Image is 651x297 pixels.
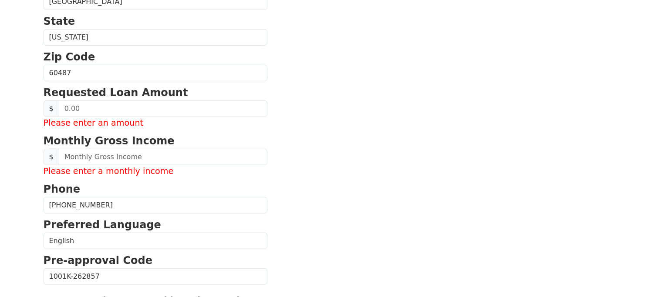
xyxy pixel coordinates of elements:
[44,165,267,178] label: Please enter a monthly income
[44,87,188,99] strong: Requested Loan Amount
[44,254,153,267] strong: Pre-approval Code
[59,100,267,117] input: 0.00
[44,197,267,214] input: Phone
[44,183,81,195] strong: Phone
[44,15,75,27] strong: State
[44,100,59,117] span: $
[44,133,267,149] p: Monthly Gross Income
[44,268,267,285] input: Pre-approval Code
[44,117,267,130] label: Please enter an amount
[44,51,95,63] strong: Zip Code
[59,149,267,165] input: Monthly Gross Income
[44,149,59,165] span: $
[44,65,267,81] input: Zip Code
[44,219,161,231] strong: Preferred Language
